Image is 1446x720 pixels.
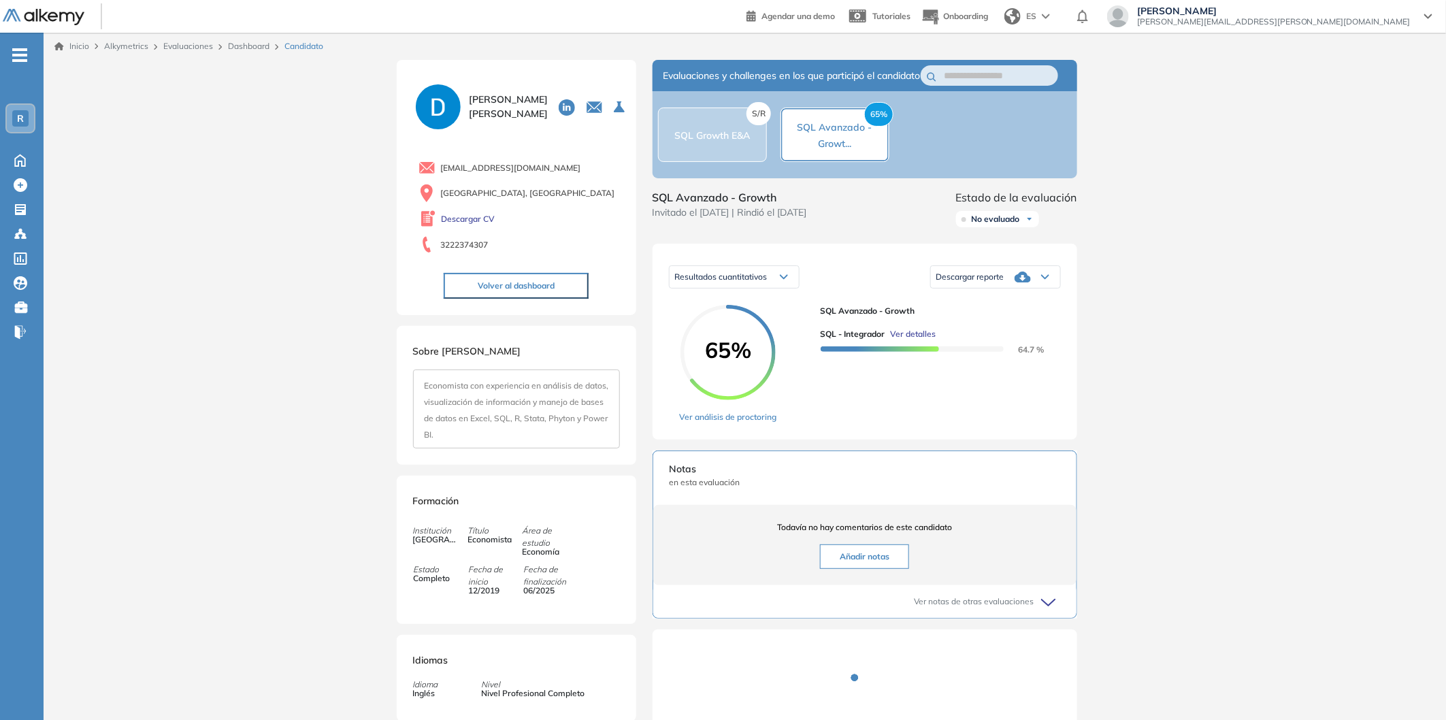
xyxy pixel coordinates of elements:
span: SQL - Integrador [821,328,885,340]
span: SQL Avanzado - Growth [653,189,807,206]
span: SQL Avanzado - Growth [821,305,1050,317]
a: Inicio [54,40,89,52]
span: Inglés [413,687,438,700]
span: Estado de la evaluación [956,189,1077,206]
span: Notas [670,462,1060,476]
img: world [1004,8,1021,24]
img: Ícono de flecha [1025,215,1034,223]
span: [PERSON_NAME] [PERSON_NAME] [469,93,548,121]
span: Agendar una demo [761,11,835,21]
span: Nivel [482,678,585,691]
span: Nivel Profesional Completo [482,687,585,700]
span: Sobre [PERSON_NAME] [413,345,521,357]
button: Volver al dashboard [444,273,589,299]
span: Completo [413,572,459,585]
span: Onboarding [943,11,988,21]
span: Candidato [284,40,323,52]
span: [PERSON_NAME][EMAIL_ADDRESS][PERSON_NAME][DOMAIN_NAME] [1137,16,1411,27]
span: Alkymetrics [104,41,148,51]
img: arrow [1042,14,1050,19]
span: Todavía no hay comentarios de este candidato [670,521,1060,534]
span: Título [467,525,522,537]
span: Descargar reporte [936,272,1004,282]
span: 64.7 % [1002,344,1044,355]
span: Área de estudio [522,525,576,549]
span: Ver detalles [891,328,936,340]
img: PROFILE_MENU_LOGO_USER [413,82,463,132]
span: 06/2025 [523,585,570,597]
span: [GEOGRAPHIC_DATA], [GEOGRAPHIC_DATA] [441,187,615,199]
span: 65% [864,102,893,127]
a: Dashboard [228,41,269,51]
span: 3222374307 [440,239,488,251]
span: Institución [413,525,467,537]
button: Onboarding [921,2,988,31]
span: Idioma [413,678,438,691]
a: Evaluaciones [163,41,213,51]
span: Resultados cuantitativos [675,272,768,282]
span: [EMAIL_ADDRESS][DOMAIN_NAME] [441,162,581,174]
span: Fecha de finalización [523,563,578,588]
iframe: Chat Widget [1378,655,1446,720]
img: Logo [3,9,84,26]
span: Idiomas [413,654,448,666]
span: 12/2019 [468,585,514,597]
a: Descargar CV [442,213,495,225]
span: Formación [413,495,459,507]
span: R [17,113,24,124]
span: Ver notas de otras evaluaciones [915,595,1034,608]
button: Ver detalles [885,328,936,340]
div: Widget de chat [1378,655,1446,720]
span: Invitado el [DATE] | Rindió el [DATE] [653,206,807,220]
span: Evaluaciones y challenges en los que participó el candidato [663,69,921,83]
span: [GEOGRAPHIC_DATA] [413,534,459,546]
span: Economía [522,546,568,558]
button: Añadir notas [820,544,909,569]
span: Economista con experiencia en análisis de datos, visualización de información y manejo de bases d... [425,380,609,440]
span: Tutoriales [872,11,910,21]
i: - [12,54,27,56]
a: Ver análisis de proctoring [680,411,777,423]
span: 65% [680,339,776,361]
a: Agendar una demo [746,7,835,23]
span: Fecha de inicio [468,563,523,588]
span: No evaluado [972,214,1020,225]
span: SQL Avanzado - Growt... [798,121,872,150]
span: SQL Growth E&A [674,129,750,142]
span: ES [1026,10,1036,22]
span: [PERSON_NAME] [1137,5,1411,16]
span: S/R [746,102,771,125]
span: Economista [467,534,514,546]
span: Estado [413,563,467,576]
span: en esta evaluación [670,476,1060,489]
